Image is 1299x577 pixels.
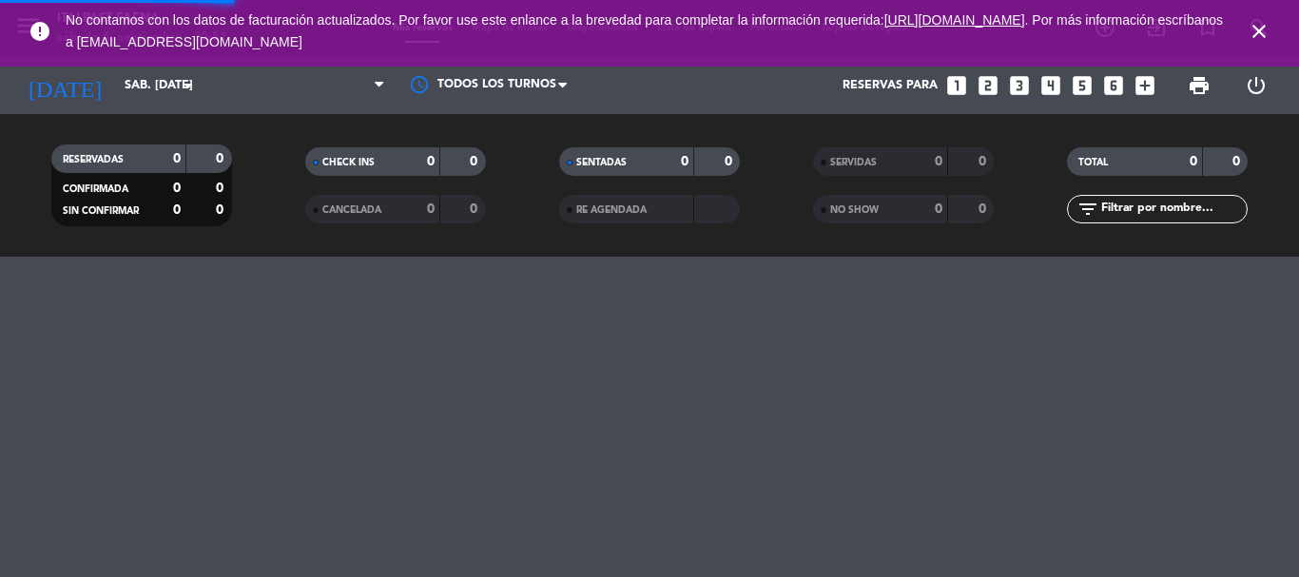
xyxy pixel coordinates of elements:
strong: 0 [173,182,181,195]
span: CANCELADA [322,205,381,215]
i: error [29,20,51,43]
i: looks_one [944,73,969,98]
span: NO SHOW [830,205,879,215]
strong: 0 [216,152,227,165]
strong: 0 [427,155,435,168]
i: looks_3 [1007,73,1032,98]
i: [DATE] [14,65,115,106]
i: add_box [1133,73,1157,98]
strong: 0 [173,203,181,217]
strong: 0 [1232,155,1244,168]
strong: 0 [173,152,181,165]
i: close [1248,20,1270,43]
i: looks_5 [1070,73,1095,98]
span: Reservas para [843,79,938,92]
i: looks_4 [1038,73,1063,98]
span: SERVIDAS [830,158,877,167]
strong: 0 [427,202,435,216]
span: CONFIRMADA [63,184,128,194]
strong: 0 [681,155,688,168]
span: RESERVADAS [63,155,124,164]
strong: 0 [979,155,990,168]
span: SENTADAS [576,158,627,167]
strong: 0 [935,202,942,216]
span: RE AGENDADA [576,205,647,215]
strong: 0 [935,155,942,168]
span: CHECK INS [322,158,375,167]
div: LOG OUT [1228,57,1285,114]
i: looks_two [976,73,1000,98]
i: power_settings_new [1245,74,1268,97]
strong: 0 [216,182,227,195]
span: TOTAL [1078,158,1108,167]
a: . Por más información escríbanos a [EMAIL_ADDRESS][DOMAIN_NAME] [66,12,1223,49]
strong: 0 [725,155,736,168]
strong: 0 [216,203,227,217]
i: filter_list [1076,198,1099,221]
strong: 0 [470,155,481,168]
input: Filtrar por nombre... [1099,199,1247,220]
i: arrow_drop_down [177,74,200,97]
span: SIN CONFIRMAR [63,206,139,216]
strong: 0 [1190,155,1197,168]
strong: 0 [979,202,990,216]
span: No contamos con los datos de facturación actualizados. Por favor use este enlance a la brevedad p... [66,12,1223,49]
a: [URL][DOMAIN_NAME] [884,12,1025,28]
strong: 0 [470,202,481,216]
span: print [1188,74,1211,97]
i: looks_6 [1101,73,1126,98]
